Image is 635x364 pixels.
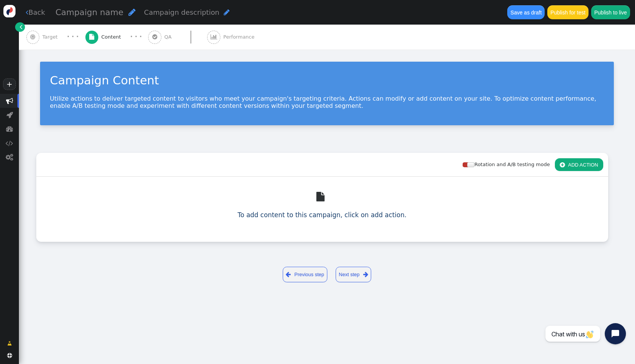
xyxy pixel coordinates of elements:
[56,8,124,17] span: Campaign name
[224,9,230,16] span: 
[316,192,328,202] span: 
[6,111,13,118] span: 
[26,25,85,50] a:  Target · · ·
[26,9,28,16] span: 
[101,33,124,41] span: Content
[560,162,565,168] span: 
[316,194,328,202] a: 
[591,5,630,19] button: Publish to live
[20,23,22,31] span: 
[6,140,13,147] span: 
[507,5,545,19] button: Save as draft
[6,125,13,132] span: 
[207,25,270,50] a:  Performance
[7,340,12,347] span: 
[555,158,603,171] button: ADD ACTION
[152,34,157,40] span: 
[67,32,79,42] div: · · ·
[50,72,604,89] div: Campaign Content
[26,7,45,17] a: Back
[6,154,13,161] span: 
[336,267,372,282] a: Next step
[164,33,175,41] span: QA
[6,97,13,104] span: 
[15,22,25,32] a: 
[463,161,555,168] div: Rotation and A/B testing mode
[50,95,604,109] p: Utilize actions to deliver targeted content to visitors who meet your campaign's targeting criter...
[3,78,16,90] a: +
[7,353,12,358] span: 
[223,33,257,41] span: Performance
[283,267,328,282] a: Previous step
[211,34,217,40] span: 
[363,270,368,279] span: 
[144,8,219,16] span: Campaign description
[547,5,589,19] button: Publish for test
[42,33,60,41] span: Target
[238,211,407,219] a: To add content to this campaign, click on add action.
[286,270,291,279] span: 
[85,25,149,50] a:  Content · · ·
[89,34,94,40] span: 
[129,8,136,16] span: 
[130,32,142,42] div: · · ·
[30,34,35,40] span: 
[148,25,207,50] a:  QA
[2,337,17,350] a: 
[3,5,16,17] img: logo-icon.svg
